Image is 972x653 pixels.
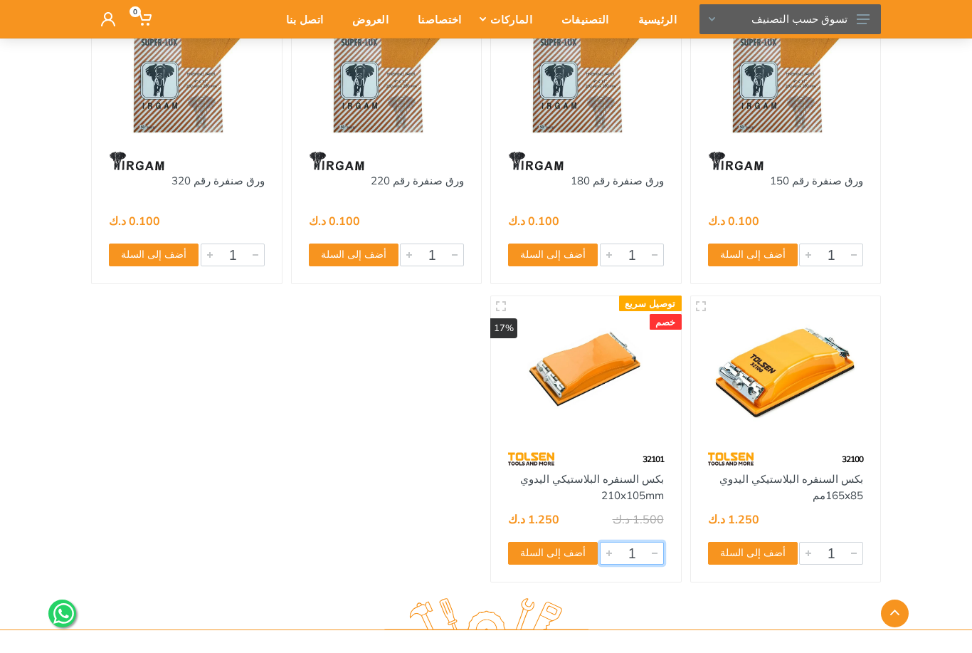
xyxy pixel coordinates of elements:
[109,148,165,173] img: 94.webp
[508,542,598,565] button: أضف إلى السلة
[471,4,542,34] div: الماركات
[708,244,798,266] button: أضف إلى السلة
[619,296,682,311] div: توصيل سريع
[267,4,333,34] div: اتصل بنا
[619,4,687,34] div: الرئيسية
[171,174,265,187] a: ورق صنفرة رقم 320
[309,244,398,266] button: أضف إلى السلة
[650,314,682,330] div: خصم
[508,215,559,226] div: 0.100 د.ك
[719,472,863,502] a: بكس السنفره البلاستيكي اليدوي 165x85مم
[770,174,863,187] a: ورق صنفرة رقم 150
[504,309,668,432] img: Royal Tools - بكس السنفره البلاستيكي اليدوي 210x105mm
[333,4,398,34] div: العروض
[704,309,868,432] img: Royal Tools - بكس السنفره البلاستيكي اليدوي 165x85مم
[613,513,664,525] div: 1.500 د.ك
[704,11,868,134] img: Royal Tools - ورق صنفرة رقم 150
[109,244,199,266] button: أضف إلى السلة
[571,174,664,187] a: ورق صنفرة رقم 180
[708,542,798,565] button: أضف إلى السلة
[708,148,764,173] img: 94.webp
[708,513,759,525] div: 1.250 د.ك
[542,4,619,34] div: التصنيفات
[504,11,668,134] img: Royal Tools - ورق صنفرة رقم 180
[105,11,269,134] img: Royal Tools - ورق صنفرة رقم 320
[309,215,360,226] div: 0.100 د.ك
[398,4,471,34] div: اختصاصنا
[130,6,141,17] span: 0
[508,148,564,173] img: 94.webp
[708,446,754,471] img: 64.webp
[508,244,598,266] button: أضف إلى السلة
[508,513,559,525] div: 1.250 د.ك
[708,215,759,226] div: 0.100 د.ك
[305,11,469,134] img: Royal Tools - ورق صنفرة رقم 220
[842,454,863,464] span: 32100
[109,215,160,226] div: 0.100 د.ك
[520,472,664,502] a: بكس السنفره البلاستيكي اليدوي 210x105mm
[508,446,554,471] img: 64.webp
[309,148,365,173] img: 94.webp
[643,454,664,464] span: 32101
[371,174,464,187] a: ورق صنفرة رقم 220
[699,4,881,34] button: تسوق حسب التصنيف
[490,318,517,338] div: 17%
